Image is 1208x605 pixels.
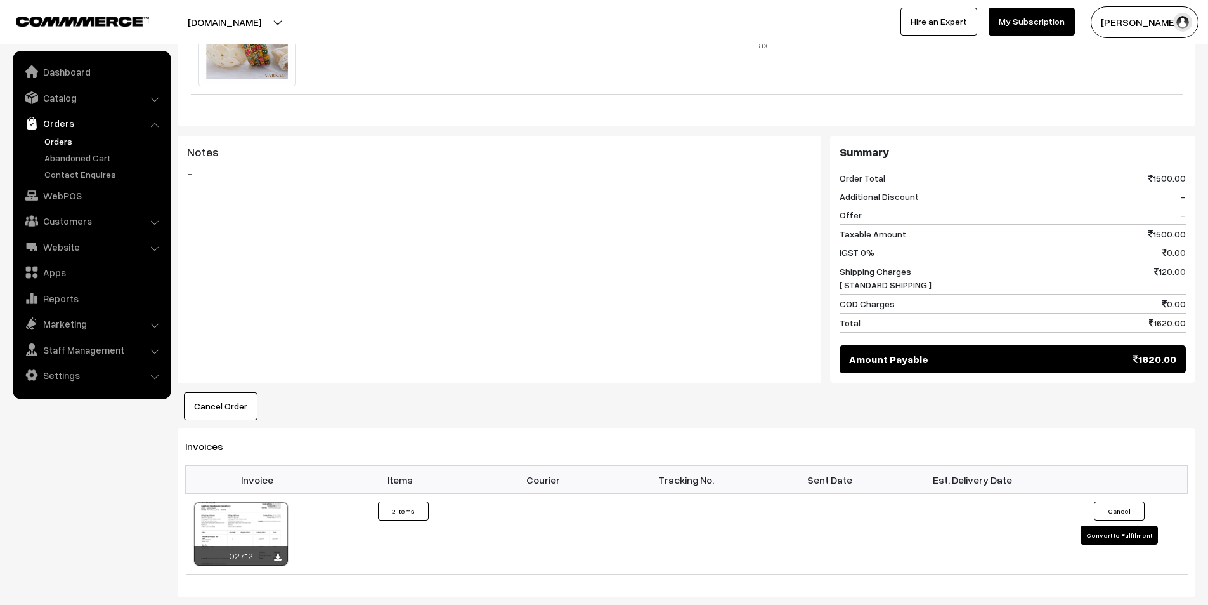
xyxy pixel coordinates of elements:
[745,26,785,50] span: HSN: 7018 Tax: -
[840,208,862,222] span: Offer
[378,502,429,521] button: 2 Items
[16,312,167,335] a: Marketing
[840,171,885,185] span: Order Total
[186,466,329,494] th: Invoice
[41,168,167,181] a: Contact Enquires
[840,297,895,310] span: COD Charges
[16,338,167,361] a: Staff Management
[16,86,167,109] a: Catalog
[1148,171,1186,185] span: 1500.00
[1181,190,1186,203] span: -
[1094,502,1145,521] button: Cancel
[187,166,811,181] blockquote: -
[185,440,238,453] span: Invoices
[16,112,167,135] a: Orders
[41,135,167,148] a: Orders
[849,352,928,367] span: Amount Payable
[1181,208,1186,222] span: -
[1091,6,1198,38] button: [PERSON_NAME] C
[194,546,288,566] div: 02712
[901,466,1044,494] th: Est. Delivery Date
[16,17,149,26] img: COMMMERCE
[989,8,1075,36] a: My Subscription
[187,145,811,159] h3: Notes
[16,209,167,232] a: Customers
[1148,227,1186,241] span: 1500.00
[840,265,932,291] span: Shipping Charges [ STANDARD SHIPPING ]
[16,261,167,284] a: Apps
[1162,297,1186,310] span: 0.00
[615,466,758,494] th: Tracking No.
[472,466,615,494] th: Courier
[840,246,874,259] span: IGST 0%
[1149,316,1186,329] span: 1620.00
[758,466,901,494] th: Sent Date
[16,184,167,207] a: WebPOS
[840,190,919,203] span: Additional Discount
[840,145,1186,159] h3: Summary
[16,13,127,28] a: COMMMERCE
[16,364,167,387] a: Settings
[1081,526,1158,545] button: Convert to Fulfilment
[16,287,167,310] a: Reports
[1154,265,1186,291] span: 120.00
[16,60,167,83] a: Dashboard
[143,6,306,38] button: [DOMAIN_NAME]
[840,227,906,241] span: Taxable Amount
[184,392,257,420] button: Cancel Order
[900,8,977,36] a: Hire an Expert
[16,236,167,258] a: Website
[1133,352,1176,367] span: 1620.00
[328,466,472,494] th: Items
[840,316,861,329] span: Total
[1173,13,1192,32] img: user
[41,151,167,164] a: Abandoned Cart
[1162,246,1186,259] span: 0.00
